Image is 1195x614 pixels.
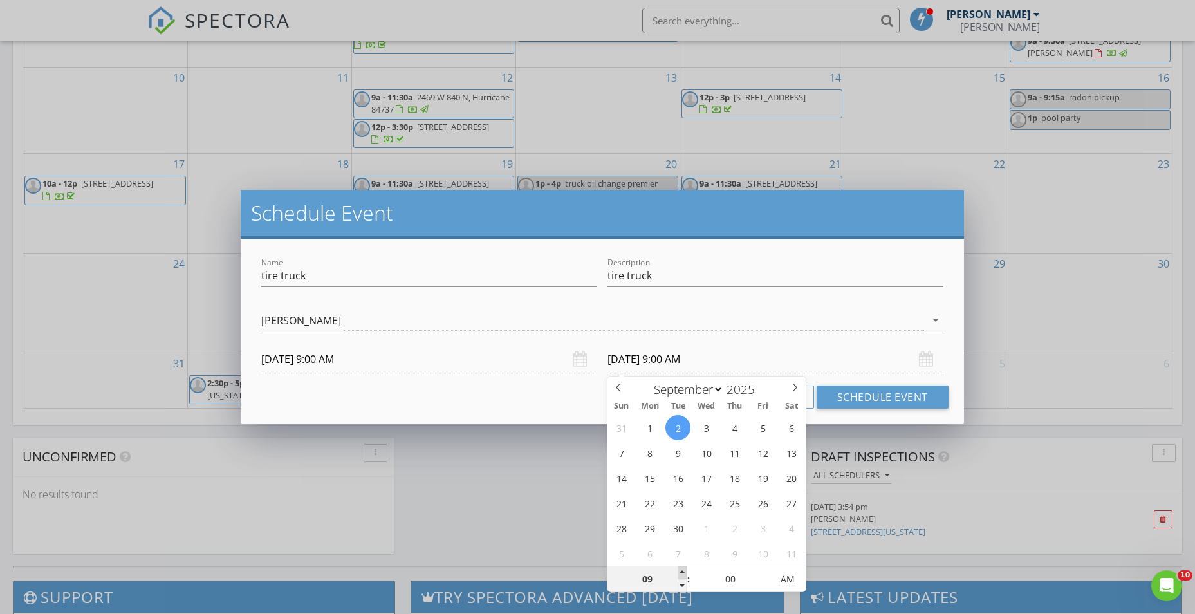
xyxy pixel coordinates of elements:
span: September 8, 2025 [637,440,662,465]
span: September 4, 2025 [722,415,747,440]
span: 10 [1178,570,1192,581]
span: October 5, 2025 [609,541,634,566]
span: September 21, 2025 [609,490,634,516]
span: September 3, 2025 [694,415,719,440]
span: September 13, 2025 [779,440,804,465]
span: Mon [636,402,664,411]
span: September 26, 2025 [750,490,775,516]
h2: Schedule Event [251,200,953,226]
span: September 25, 2025 [722,490,747,516]
span: Sat [777,402,806,411]
span: September 22, 2025 [637,490,662,516]
span: September 30, 2025 [665,516,690,541]
span: October 9, 2025 [722,541,747,566]
i: arrow_drop_down [928,312,943,328]
span: September 12, 2025 [750,440,775,465]
div: [PERSON_NAME] [261,315,341,326]
span: September 18, 2025 [722,465,747,490]
span: : [687,566,690,592]
span: September 19, 2025 [750,465,775,490]
input: Select date [607,344,943,375]
span: September 10, 2025 [694,440,719,465]
span: Wed [692,402,721,411]
span: October 2, 2025 [722,516,747,541]
span: September 5, 2025 [750,415,775,440]
span: Click to toggle [770,566,805,592]
span: October 4, 2025 [779,516,804,541]
span: October 8, 2025 [694,541,719,566]
iframe: Intercom live chat [1151,570,1182,601]
span: September 17, 2025 [694,465,719,490]
span: October 10, 2025 [750,541,775,566]
span: September 2, 2025 [665,415,690,440]
button: Schedule Event [817,386,949,409]
span: September 24, 2025 [694,490,719,516]
span: October 11, 2025 [779,541,804,566]
span: October 7, 2025 [665,541,690,566]
span: Sun [607,402,636,411]
span: September 27, 2025 [779,490,804,516]
span: September 23, 2025 [665,490,690,516]
span: September 1, 2025 [637,415,662,440]
span: October 3, 2025 [750,516,775,541]
input: Year [723,381,766,398]
span: September 29, 2025 [637,516,662,541]
span: September 6, 2025 [779,415,804,440]
span: September 14, 2025 [609,465,634,490]
span: October 6, 2025 [637,541,662,566]
span: September 9, 2025 [665,440,690,465]
span: October 1, 2025 [694,516,719,541]
span: September 11, 2025 [722,440,747,465]
span: Fri [749,402,777,411]
span: August 31, 2025 [609,415,634,440]
span: September 16, 2025 [665,465,690,490]
span: September 7, 2025 [609,440,634,465]
span: September 28, 2025 [609,516,634,541]
span: Thu [721,402,749,411]
span: September 15, 2025 [637,465,662,490]
span: Tue [664,402,692,411]
span: September 20, 2025 [779,465,804,490]
input: Select date [261,344,597,375]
